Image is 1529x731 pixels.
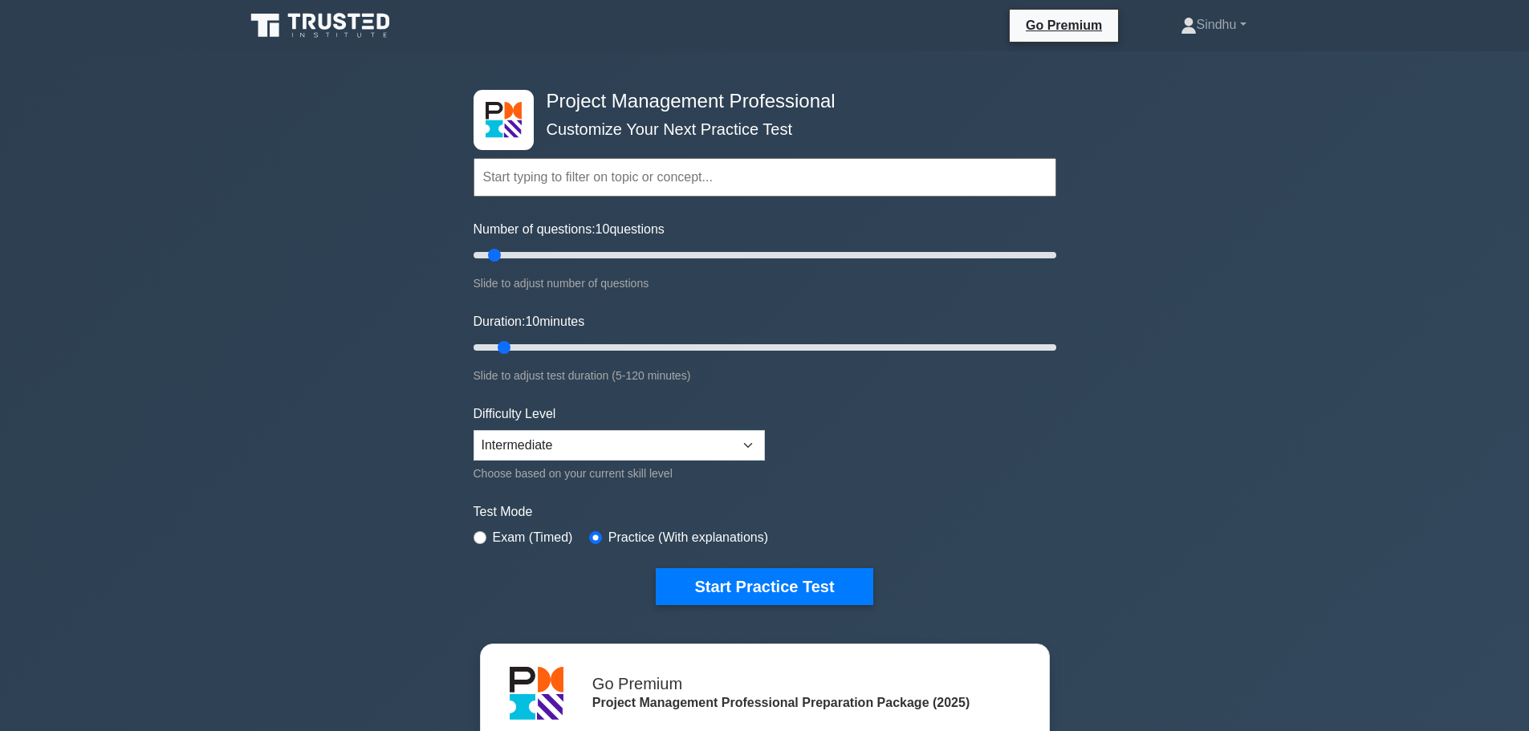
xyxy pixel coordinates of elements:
[474,158,1056,197] input: Start typing to filter on topic or concept...
[525,315,539,328] span: 10
[493,528,573,547] label: Exam (Timed)
[608,528,768,547] label: Practice (With explanations)
[1142,9,1285,41] a: Sindhu
[1016,15,1112,35] a: Go Premium
[474,274,1056,293] div: Slide to adjust number of questions
[656,568,872,605] button: Start Practice Test
[540,90,978,113] h4: Project Management Professional
[474,312,585,331] label: Duration: minutes
[474,502,1056,522] label: Test Mode
[474,464,765,483] div: Choose based on your current skill level
[474,404,556,424] label: Difficulty Level
[474,366,1056,385] div: Slide to adjust test duration (5-120 minutes)
[596,222,610,236] span: 10
[474,220,665,239] label: Number of questions: questions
